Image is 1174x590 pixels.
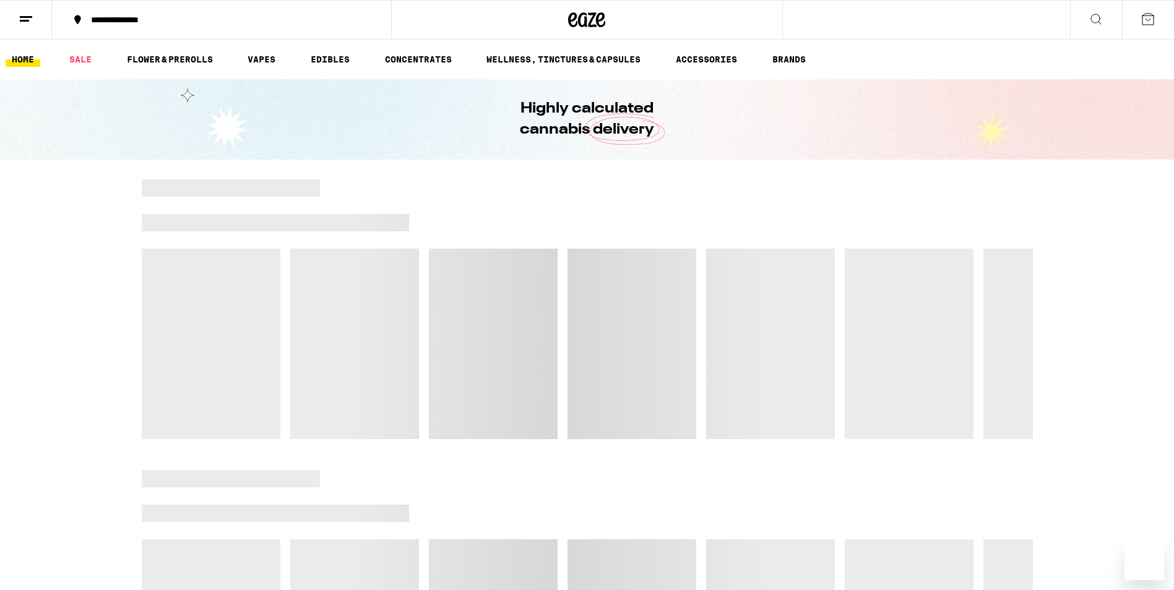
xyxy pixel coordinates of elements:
[670,52,743,67] a: ACCESSORIES
[480,52,647,67] a: WELLNESS, TINCTURES & CAPSULES
[766,52,812,67] a: BRANDS
[379,52,458,67] a: CONCENTRATES
[485,98,689,140] h1: Highly calculated cannabis delivery
[6,52,40,67] a: HOME
[63,52,98,67] a: SALE
[304,52,356,67] a: EDIBLES
[241,52,282,67] a: VAPES
[121,52,219,67] a: FLOWER & PREROLLS
[1124,541,1164,580] iframe: Button to launch messaging window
